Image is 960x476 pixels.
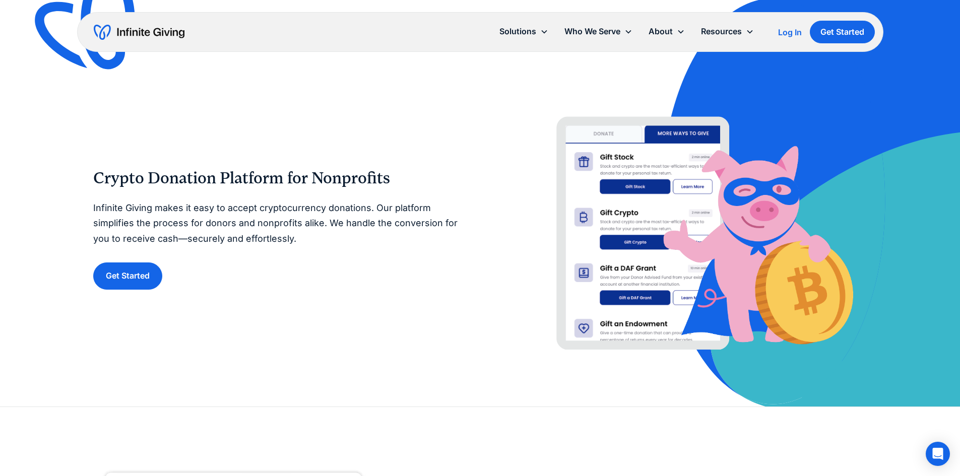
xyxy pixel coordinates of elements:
[491,21,556,42] div: Solutions
[810,21,875,43] a: Get Started
[926,442,950,466] div: Open Intercom Messenger
[93,200,460,247] p: Infinite Giving makes it easy to accept cryptocurrency donations. Our platform simplifies the pro...
[693,21,762,42] div: Resources
[649,25,673,38] div: About
[564,25,620,38] div: Who We Serve
[500,97,867,350] img: Accept bitcoin donations from supporters using Infinite Giving’s crypto donation platform.
[93,262,162,289] a: Get Started
[641,21,693,42] div: About
[701,25,742,38] div: Resources
[556,21,641,42] div: Who We Serve
[778,26,802,38] a: Log In
[94,24,184,40] a: home
[499,25,536,38] div: Solutions
[93,168,460,188] h1: Crypto Donation Platform for Nonprofits
[778,28,802,36] div: Log In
